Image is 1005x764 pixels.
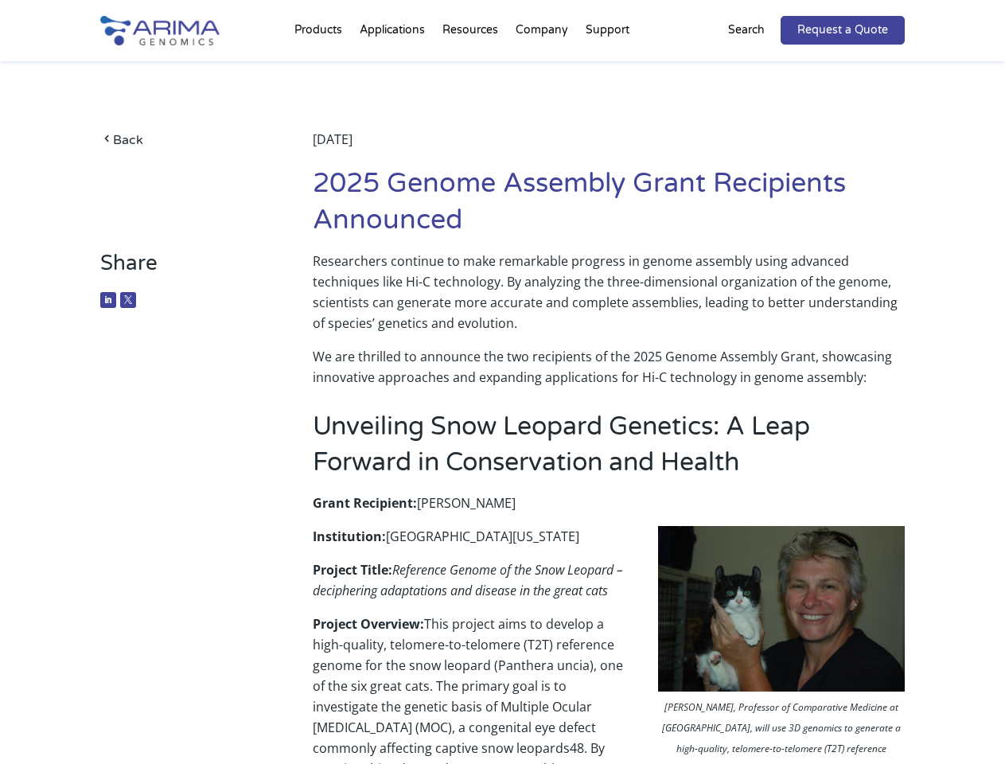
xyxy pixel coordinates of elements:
[658,526,905,691] img: dr lyons
[313,526,905,559] p: [GEOGRAPHIC_DATA][US_STATE]
[781,16,905,45] a: Request a Quote
[313,251,905,346] p: Researchers continue to make remarkable progress in genome assembly using advanced techniques lik...
[313,346,905,388] p: We are thrilled to announce the two recipients of the 2025 Genome Assembly Grant, showcasing inno...
[313,409,905,493] h2: Unveiling Snow Leopard Genetics: A Leap Forward in Conservation and Health
[313,129,905,166] div: [DATE]
[313,528,386,545] strong: Institution:
[313,561,623,599] em: Reference Genome of the Snow Leopard – deciphering adaptations and disease in the great cats
[313,494,417,512] strong: Grant Recipient:
[313,561,392,579] strong: Project Title:
[100,129,268,150] a: Back
[100,16,220,45] img: Arima-Genomics-logo
[313,493,905,526] p: [PERSON_NAME]
[100,251,268,288] h3: Share
[313,166,905,251] h1: 2025 Genome Assembly Grant Recipients Announced
[313,615,424,633] strong: Project Overview:
[728,20,765,41] p: Search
